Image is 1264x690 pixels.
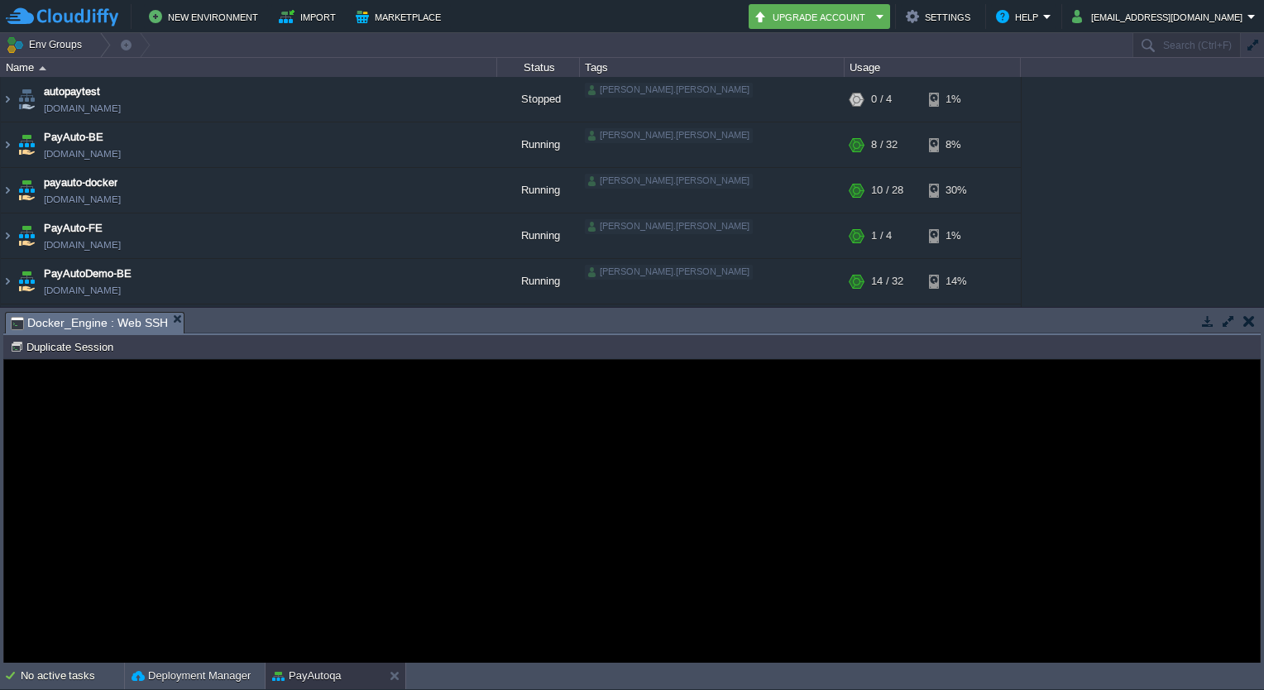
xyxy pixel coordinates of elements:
iframe: chat widget [1195,624,1247,673]
img: AMDAwAAAACH5BAEAAAAALAAAAAABAAEAAAICRAEAOw== [1,304,14,349]
div: No active tasks [21,663,124,689]
div: 1% [929,213,983,258]
div: Status [498,58,579,77]
img: CloudJiffy [6,7,118,27]
a: payauto-docker [44,175,117,191]
div: 0 / 4 [871,77,892,122]
img: AMDAwAAAACH5BAEAAAAALAAAAAABAAEAAAICRAEAOw== [1,77,14,122]
button: New Environment [149,7,263,26]
div: [PERSON_NAME].[PERSON_NAME] [585,219,753,234]
button: PayAutoqa [272,668,342,684]
span: Docker_Engine : Web SSH [11,313,168,333]
div: Running [497,259,580,304]
img: AMDAwAAAACH5BAEAAAAALAAAAAABAAEAAAICRAEAOw== [15,122,38,167]
img: AMDAwAAAACH5BAEAAAAALAAAAAABAAEAAAICRAEAOw== [1,259,14,304]
a: [DOMAIN_NAME] [44,237,121,253]
div: 10 / 28 [871,168,903,213]
div: 14 / 32 [871,259,903,304]
button: Env Groups [6,33,88,56]
div: [PERSON_NAME].[PERSON_NAME] [585,128,753,143]
a: [DOMAIN_NAME] [44,100,121,117]
div: 1 / 4 [871,304,892,349]
a: PayAutoDemo-BE [44,266,132,282]
a: PayAuto-BE [44,129,103,146]
div: [PERSON_NAME].[PERSON_NAME] [585,174,753,189]
div: Tags [581,58,844,77]
img: AMDAwAAAACH5BAEAAAAALAAAAAABAAEAAAICRAEAOw== [39,66,46,70]
a: [DOMAIN_NAME] [44,282,121,299]
div: Name [2,58,496,77]
img: AMDAwAAAACH5BAEAAAAALAAAAAABAAEAAAICRAEAOw== [15,259,38,304]
button: Import [279,7,341,26]
img: AMDAwAAAACH5BAEAAAAALAAAAAABAAEAAAICRAEAOw== [15,213,38,258]
img: AMDAwAAAACH5BAEAAAAALAAAAAABAAEAAAICRAEAOw== [15,168,38,213]
img: AMDAwAAAACH5BAEAAAAALAAAAAABAAEAAAICRAEAOw== [1,213,14,258]
a: PayAuto-FE [44,220,103,237]
a: [DOMAIN_NAME] [44,146,121,162]
a: autopaytest [44,84,100,100]
div: Running [497,213,580,258]
button: [EMAIL_ADDRESS][DOMAIN_NAME] [1072,7,1247,26]
img: AMDAwAAAACH5BAEAAAAALAAAAAABAAEAAAICRAEAOw== [1,122,14,167]
div: 30% [929,168,983,213]
div: Running [497,122,580,167]
button: Help [996,7,1043,26]
div: 14% [929,259,983,304]
div: Running [497,304,580,349]
img: AMDAwAAAACH5BAEAAAAALAAAAAABAAEAAAICRAEAOw== [15,77,38,122]
button: Upgrade Account [754,7,871,26]
button: Marketplace [356,7,446,26]
div: [PERSON_NAME].[PERSON_NAME] [585,83,753,98]
button: Duplicate Session [10,339,118,354]
img: AMDAwAAAACH5BAEAAAAALAAAAAABAAEAAAICRAEAOw== [1,168,14,213]
div: 1% [929,304,983,349]
div: 1 / 4 [871,213,892,258]
img: AMDAwAAAACH5BAEAAAAALAAAAAABAAEAAAICRAEAOw== [15,304,38,349]
button: Deployment Manager [132,668,251,684]
a: [DOMAIN_NAME] [44,191,121,208]
div: 8 / 32 [871,122,898,167]
div: 1% [929,77,983,122]
div: 8% [929,122,983,167]
div: Stopped [497,77,580,122]
div: Usage [845,58,1020,77]
div: [PERSON_NAME].[PERSON_NAME] [585,265,753,280]
button: Settings [906,7,975,26]
div: Running [497,168,580,213]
